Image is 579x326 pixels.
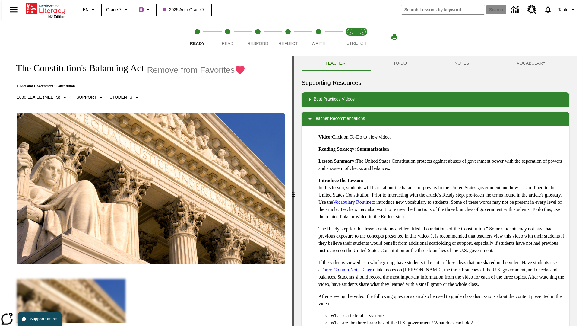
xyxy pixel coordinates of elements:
[2,56,292,323] div: reading
[107,92,143,103] button: Select Student
[431,56,493,71] button: NOTES
[312,41,325,46] span: Write
[321,267,372,272] a: Three-Column Note Taker
[369,56,431,71] button: TO-DO
[357,146,389,152] strong: Summarization
[385,32,404,43] button: Print
[147,65,245,75] button: Remove from Favorites - The Constitution's Balancing Act
[318,158,356,164] strong: Lesson Summary:
[301,21,336,54] button: Write step 5 of 5
[279,41,298,46] span: Reflect
[247,41,268,46] span: Respond
[180,21,215,54] button: Ready step 1 of 5
[5,1,23,19] button: Open side menu
[240,21,275,54] button: Respond step 3 of 5
[314,115,365,123] p: Teacher Recommendations
[136,4,154,15] button: Boost Class color is purple. Change class color
[318,225,565,254] p: The Ready step for this lesson contains a video titled "Foundations of the Constitution." Some st...
[30,317,57,321] span: Support Offline
[362,30,363,33] text: 2
[314,96,355,103] p: Best Practices Videos
[190,41,205,46] span: Ready
[83,7,89,13] span: EN
[318,259,565,288] p: If the video is viewed as a whole group, have students take note of key ideas that are shared in ...
[540,2,556,18] a: Notifications
[10,62,144,74] h1: The Constitution's Balancing Act
[48,15,65,18] span: NJ Edition
[493,56,569,71] button: VOCABULARY
[318,134,332,139] strong: Video:
[104,4,132,15] button: Grade: Grade 7, Select a grade
[222,41,233,46] span: Read
[354,21,372,54] button: Stretch Respond step 2 of 2
[271,21,305,54] button: Reflect step 4 of 5
[507,2,524,18] a: Data Center
[302,92,569,107] div: Best Practices Videos
[18,312,62,326] button: Support Offline
[318,177,565,220] p: In this lesson, students will learn about the balance of powers in the United States government a...
[346,41,366,46] span: STRETCH
[556,4,579,15] button: Profile/Settings
[80,4,100,15] button: Language: EN, Select a language
[524,2,540,18] a: Resource Center, Will open in new tab
[558,7,568,13] span: Tauto
[331,312,565,319] li: What is a federalist system?
[210,21,245,54] button: Read step 2 of 5
[109,94,132,101] p: Students
[318,146,356,152] strong: Reading Strategy:
[17,94,60,101] p: 1080 Lexile (Meets)
[163,7,205,13] span: 2025 Auto Grade 7
[17,113,285,264] img: The U.S. Supreme Court Building displays the phrase, "Equal Justice Under Law."
[147,65,235,75] span: Remove from Favorites
[140,6,143,13] span: B
[76,94,96,101] p: Support
[341,21,359,54] button: Stretch Read step 1 of 2
[294,56,577,326] div: activity
[302,112,569,126] div: Teacher Recommendations
[318,178,363,183] strong: Introduce the Lesson:
[74,92,107,103] button: Scaffolds, Support
[333,200,371,205] a: Vocabulary Routine
[318,133,565,141] p: Click on To-Do to view video.
[14,92,71,103] button: Select Lexile, 1080 Lexile (Meets)
[318,158,565,172] p: The United States Constitution protects against abuses of government power with the separation of...
[302,56,369,71] button: Teacher
[26,2,65,18] div: Home
[10,84,245,88] p: Civics and Government: Constitution
[292,56,294,326] div: Press Enter or Spacebar and then press right and left arrow keys to move the slider
[349,30,351,33] text: 1
[302,56,569,71] div: Instructional Panel Tabs
[106,7,122,13] span: Grade 7
[302,78,569,88] h6: Supporting Resources
[318,293,565,307] p: After viewing the video, the following questions can also be used to guide class discussions abou...
[401,5,485,14] input: search field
